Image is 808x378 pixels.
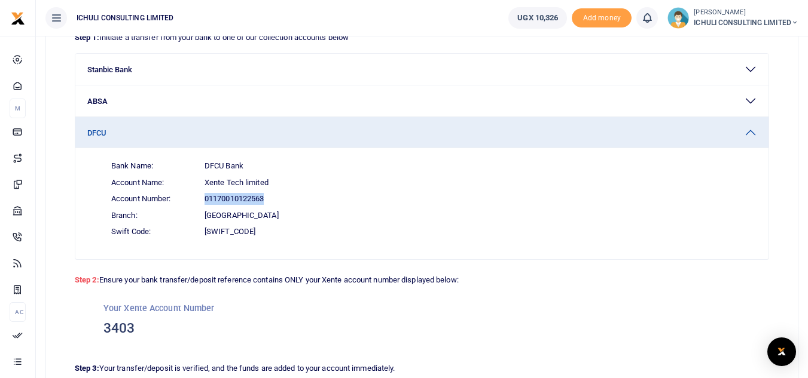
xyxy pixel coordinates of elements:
span: Account Number: [111,193,195,205]
span: [SWIFT_CODE] [205,226,255,238]
p: Your transfer/deposit is verified, and the funds are added to your account immediately. [75,362,769,375]
span: Swift Code: [111,226,195,238]
span: Bank Name: [111,160,195,172]
span: ICHULI CONSULTING LIMITED [694,17,798,28]
small: Your Xente Account Number [103,303,215,313]
li: M [10,99,26,118]
div: Open Intercom Messenger [767,337,796,366]
strong: Step 1: [75,33,99,42]
span: Account Name: [111,177,195,189]
span: Branch: [111,210,195,222]
a: UGX 10,326 [508,7,567,29]
span: Add money [572,8,632,28]
img: profile-user [667,7,689,29]
p: Ensure your bank transfer/deposit reference contains ONLY your Xente account number displayed below: [75,269,769,287]
h3: 3403 [103,319,740,337]
span: 01170010122563 [205,193,264,205]
span: ICHULI CONSULTING LIMITED [72,13,179,23]
strong: Step 3: [75,364,99,373]
strong: Step 2: [75,275,99,284]
span: [GEOGRAPHIC_DATA] [205,210,279,222]
button: Stanbic Bank [75,54,769,85]
span: Xente Tech limited [205,177,269,189]
span: UGX 10,326 [517,12,558,24]
li: Wallet ballance [504,7,572,29]
span: DFCU Bank [205,160,243,172]
small: [PERSON_NAME] [694,8,798,18]
p: Initiate a transfer from your bank to one of our collection accounts below [75,32,769,44]
img: logo-small [11,11,25,26]
li: Ac [10,302,26,322]
a: Add money [572,13,632,21]
li: Toup your wallet [572,8,632,28]
button: DFCU [75,117,769,148]
button: ABSA [75,85,769,116]
a: logo-small logo-large logo-large [11,13,25,22]
a: profile-user [PERSON_NAME] ICHULI CONSULTING LIMITED [667,7,798,29]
